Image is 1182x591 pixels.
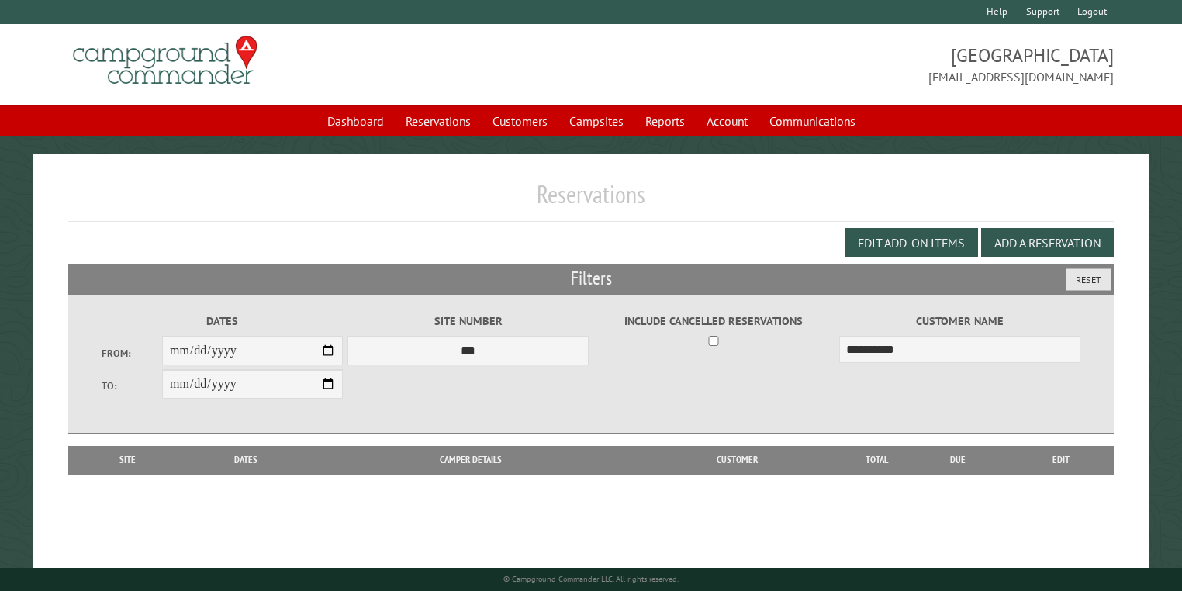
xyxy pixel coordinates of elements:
small: © Campground Commander LLC. All rights reserved. [503,574,679,584]
label: From: [102,346,162,361]
a: Reservations [396,106,480,136]
th: Edit [1007,446,1114,474]
label: Customer Name [839,313,1080,330]
a: Communications [760,106,865,136]
label: Include Cancelled Reservations [593,313,835,330]
label: Dates [102,313,343,330]
a: Campsites [560,106,633,136]
th: Total [846,446,908,474]
button: Edit Add-on Items [845,228,978,257]
th: Customer [628,446,846,474]
h1: Reservations [68,179,1115,222]
th: Camper Details [314,446,629,474]
a: Customers [483,106,557,136]
span: [GEOGRAPHIC_DATA] [EMAIL_ADDRESS][DOMAIN_NAME] [591,43,1114,86]
h2: Filters [68,264,1115,293]
th: Site [76,446,179,474]
th: Due [908,446,1007,474]
a: Dashboard [318,106,393,136]
a: Reports [636,106,694,136]
label: To: [102,378,162,393]
button: Add a Reservation [981,228,1114,257]
a: Account [697,106,757,136]
label: Site Number [347,313,589,330]
th: Dates [178,446,313,474]
img: Campground Commander [68,30,262,91]
button: Reset [1066,268,1111,291]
